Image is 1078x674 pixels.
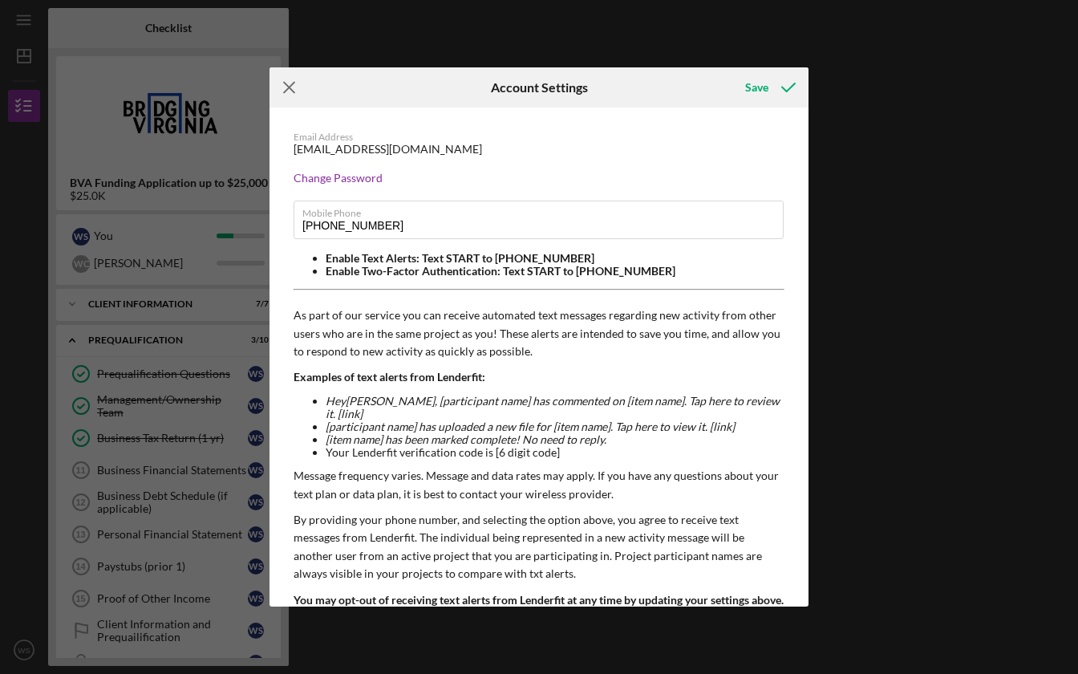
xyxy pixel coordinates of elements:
[326,433,784,446] li: [item name] has been marked complete! No need to reply.
[294,467,784,503] p: Message frequency varies. Message and data rates may apply. If you have any questions about your ...
[294,132,784,143] div: Email Address
[294,591,784,627] p: You may opt-out of receiving text alerts from Lenderfit at any time by updating your settings abo...
[294,143,482,156] div: [EMAIL_ADDRESS][DOMAIN_NAME]
[729,71,808,104] button: Save
[326,265,784,278] li: Enable Two-Factor Authentication: Text START to [PHONE_NUMBER]
[326,446,784,459] li: Your Lenderfit verification code is [6 digit code]
[302,201,784,219] label: Mobile Phone
[294,172,784,185] div: Change Password
[326,252,784,265] li: Enable Text Alerts: Text START to [PHONE_NUMBER]
[491,80,588,95] h6: Account Settings
[326,395,784,420] li: Hey [PERSON_NAME] , [participant name] has commented on [item name]. Tap here to review it. [link]
[745,71,768,104] div: Save
[294,368,784,386] p: Examples of text alerts from Lenderfit:
[294,511,784,583] p: By providing your phone number, and selecting the option above, you agree to receive text message...
[294,307,784,360] p: As part of our service you can receive automated text messages regarding new activity from other ...
[326,420,784,433] li: [participant name] has uploaded a new file for [item name]. Tap here to view it. [link]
